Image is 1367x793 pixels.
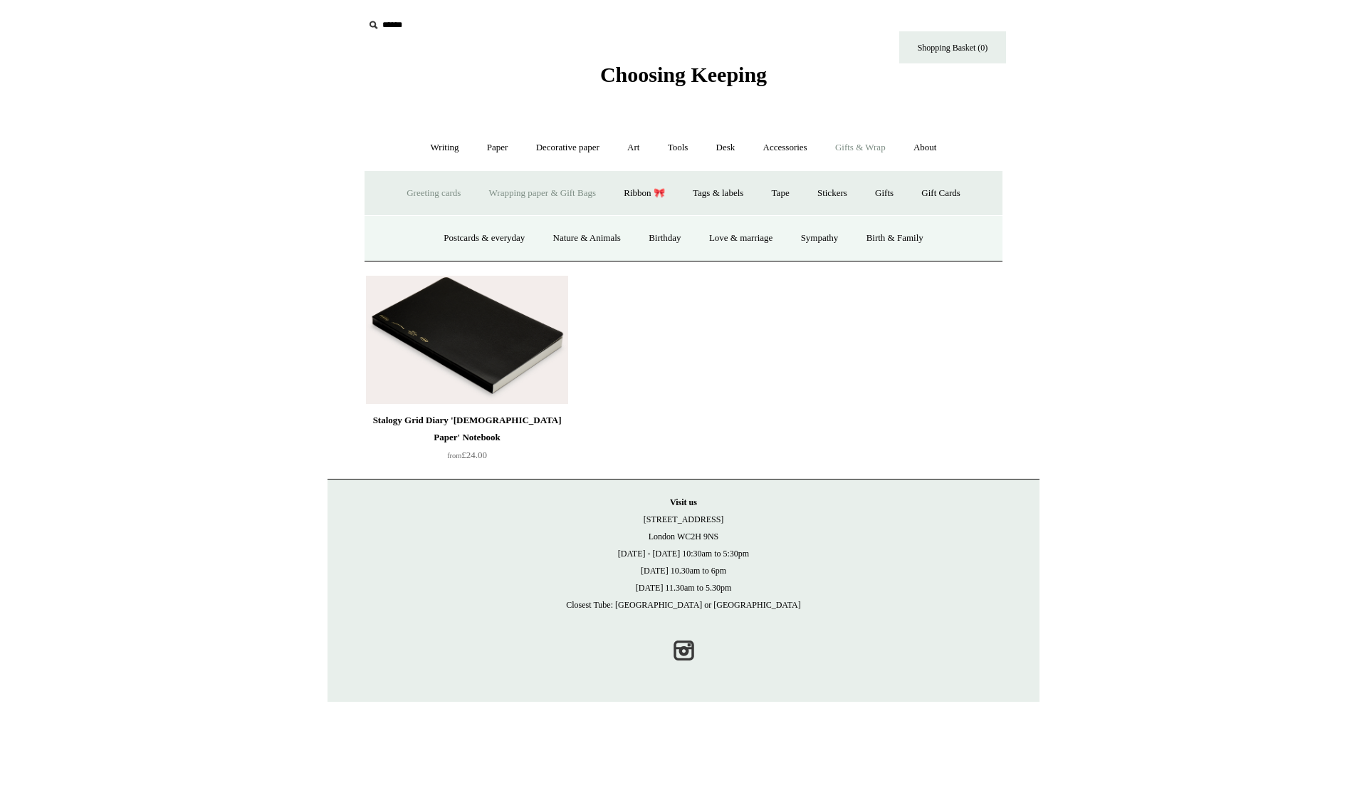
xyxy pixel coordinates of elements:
a: Decorative paper [523,129,612,167]
a: Love & marriage [696,219,786,257]
a: Choosing Keeping [600,74,767,84]
a: Gift Cards [908,175,973,212]
a: Sympathy [788,219,852,257]
a: Stickers [805,175,860,212]
p: [STREET_ADDRESS] London WC2H 9NS [DATE] - [DATE] 10:30am to 5:30pm [DATE] 10.30am to 6pm [DATE] 1... [342,494,1025,613]
a: Tags & labels [680,175,756,212]
a: Tools [655,129,701,167]
a: Birthday [636,219,694,257]
a: Tape [759,175,802,212]
a: Writing [418,129,472,167]
a: Stalogy Grid Diary 'Bible Paper' Notebook Stalogy Grid Diary 'Bible Paper' Notebook [366,276,568,404]
a: Gifts [862,175,906,212]
a: Instagram [668,635,699,666]
a: Wrapping paper & Gift Bags [476,175,609,212]
span: £24.00 [447,450,487,460]
a: Stalogy Grid Diary '[DEMOGRAPHIC_DATA] Paper' Notebook from£24.00 [366,412,568,470]
a: Ribbon 🎀 [611,175,678,212]
a: Nature & Animals [540,219,634,257]
a: About [901,129,950,167]
div: Stalogy Grid Diary '[DEMOGRAPHIC_DATA] Paper' Notebook [370,412,565,446]
a: Desk [703,129,748,167]
a: Greeting cards [394,175,473,212]
a: Postcards & everyday [431,219,538,257]
a: Shopping Basket (0) [899,31,1006,63]
strong: Visit us [670,497,697,507]
a: Gifts & Wrap [822,129,899,167]
a: Birth & Family [854,219,936,257]
a: Paper [474,129,521,167]
span: from [447,452,461,460]
a: Accessories [750,129,820,167]
img: Stalogy Grid Diary 'Bible Paper' Notebook [366,276,568,404]
a: Art [614,129,652,167]
span: Choosing Keeping [600,63,767,86]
